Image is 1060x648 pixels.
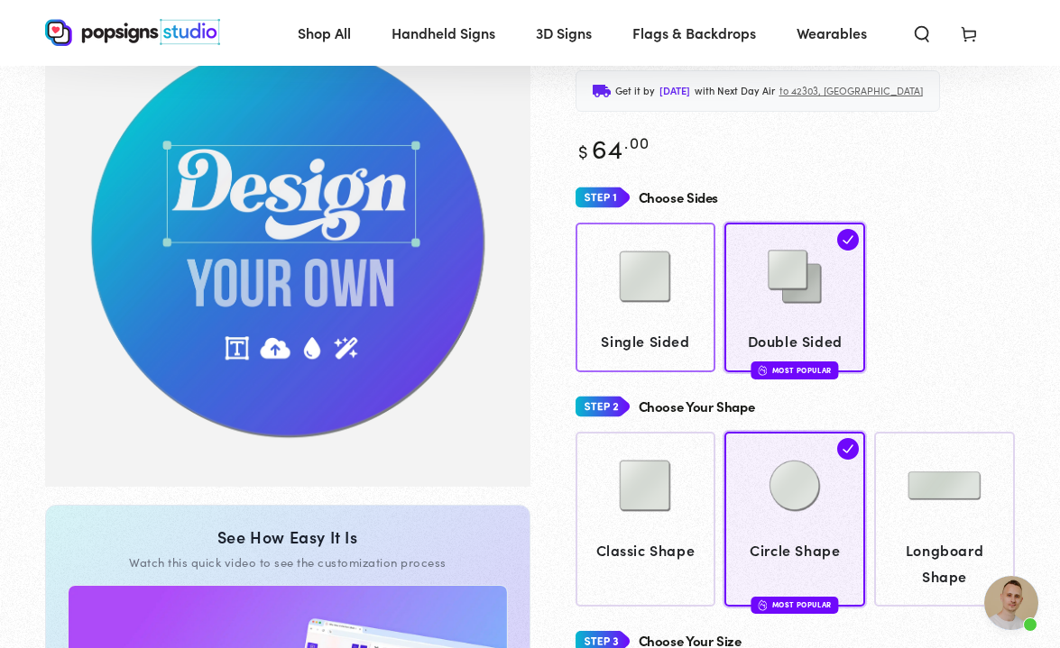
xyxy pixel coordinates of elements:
img: Double Sided [750,232,840,322]
span: 3D Signs [536,20,592,46]
span: with Next Day Air [695,82,775,100]
span: to 42303, [GEOGRAPHIC_DATA] [779,82,923,100]
img: Step 1 [576,181,630,214]
a: Handheld Signs [378,9,509,57]
span: Double Sided [733,328,857,354]
a: Flags & Backdrops [619,9,770,57]
img: fire.svg [759,364,768,377]
div: Most Popular [751,361,839,379]
span: Get it by [615,82,655,100]
span: [DATE] [659,82,690,100]
img: Longboard Shape [899,441,990,531]
a: Double Sided Double Sided Most Popular [724,223,865,371]
a: 3D Signs [522,9,605,57]
a: Single Sided Single Sided [576,223,716,371]
div: Most Popular [751,597,839,614]
h4: Choose Sides [639,190,719,205]
img: Classic Shape [600,441,690,531]
img: Step 2 [576,390,630,424]
a: Shop All [284,9,364,57]
span: $ [578,138,589,163]
span: Circle Shape [733,537,857,563]
span: Longboard Shape [883,537,1007,589]
span: Shop All [298,20,351,46]
img: fire.svg [759,598,768,611]
a: Classic Shape Classic Shape [576,432,716,607]
div: Watch this quick video to see the customization process [68,554,508,570]
summary: Search our site [899,13,945,52]
span: Flags & Backdrops [632,20,756,46]
a: Longboard Shape Longboard Shape [874,432,1015,607]
span: Wearables [797,20,867,46]
span: Handheld Signs [392,20,495,46]
div: See How Easy It Is [68,527,508,547]
img: Single Sided [600,232,690,322]
sup: .00 [624,131,650,153]
img: Popsigns Studio [45,19,220,46]
a: Circle Shape Circle Shape Most Popular [724,432,865,607]
img: check.svg [837,438,859,460]
span: Single Sided [584,328,707,354]
bdi: 64 [576,129,650,166]
h4: Choose Your Shape [639,399,755,415]
a: Open chat [984,576,1038,630]
img: check.svg [837,229,859,251]
img: Circle Shape [750,441,840,531]
span: Classic Shape [584,537,707,563]
a: Wearables [783,9,880,57]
